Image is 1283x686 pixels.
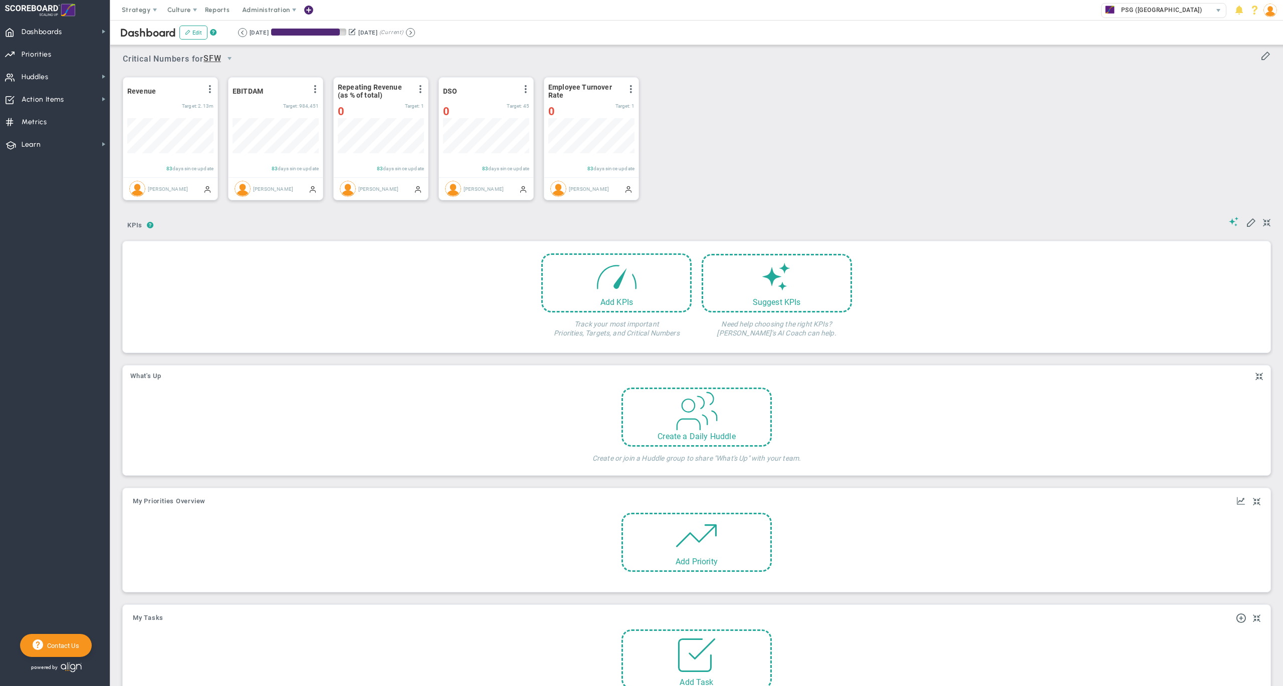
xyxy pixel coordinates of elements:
span: Manually Updated [624,185,632,193]
span: 0 [443,105,450,118]
span: 83 [166,166,172,171]
span: Manually Updated [414,185,422,193]
span: Repeating Revenue (as % of total) [338,83,410,99]
span: days since update [278,166,319,171]
span: Strategy [122,6,151,14]
span: PSG ([GEOGRAPHIC_DATA]) [1116,4,1202,17]
span: Culture [167,6,191,14]
img: Jack Saville [445,181,461,197]
div: Period Progress: 91% Day 83 of 91 with 8 remaining. [271,29,346,36]
img: Jack Saville [550,181,566,197]
span: Administration [242,6,290,14]
button: Go to previous period [238,28,247,37]
div: [DATE] [358,28,377,37]
span: Contact Us [43,642,79,649]
span: My Tasks [133,614,163,621]
button: Edit [179,26,207,40]
h4: Track your most important Priorities, Targets, and Critical Numbers [541,312,692,337]
span: Learn [22,134,41,155]
span: select [221,50,238,67]
span: (Current) [379,28,403,37]
span: days since update [172,166,213,171]
div: [DATE] [250,28,269,37]
span: DSO [443,87,468,95]
h4: Create or join a Huddle group to share "What's Up" with your team. [592,447,801,463]
h4: Need help choosing the right KPIs? [PERSON_NAME]'s AI Coach can help. [702,312,852,337]
span: Action Items [22,89,64,110]
img: Laura Prine [235,181,251,197]
span: [PERSON_NAME] [148,186,188,191]
div: Powered by Align [20,659,123,675]
button: KPIs [123,217,147,235]
span: 2,125,000 [198,103,213,109]
button: What's Up [130,373,161,381]
img: 33202.Company.photo [1104,4,1116,16]
span: SFW [203,53,221,65]
span: EBITDAM [233,87,263,95]
span: [PERSON_NAME] [464,186,504,191]
span: KPIs [123,217,147,233]
img: Laura Prine [129,181,145,197]
span: Target: [615,103,630,109]
span: Target: [283,103,298,109]
button: My Priorities Overview [133,498,205,506]
span: Priorities [22,44,52,65]
span: days since update [383,166,424,171]
span: Target: [182,103,197,109]
span: 83 [482,166,488,171]
img: Jack Saville [340,181,356,197]
span: 45 [523,103,529,109]
span: Manually Updated [203,185,211,193]
span: days since update [488,166,529,171]
div: Create a Daily Huddle [623,432,770,441]
div: Add KPIs [543,297,690,307]
span: 1 [421,103,424,109]
span: 984,451 [299,103,319,109]
span: Employee Turnover Rate [548,83,621,99]
span: days since update [593,166,634,171]
span: [PERSON_NAME] [569,186,609,191]
span: [PERSON_NAME] [253,186,293,191]
img: 206044.Person.photo [1263,4,1277,17]
span: Manually Updated [309,185,317,193]
span: Suggestions (AI Feature) [1229,217,1239,226]
span: What's Up [130,373,161,380]
span: Critical Numbers for [123,50,241,69]
span: 1 [631,103,634,109]
span: 83 [272,166,278,171]
span: Metrics [22,112,47,133]
span: Dashboards [22,22,62,43]
span: Target: [405,103,420,109]
span: 83 [377,166,383,171]
span: Edit My KPIs [1246,217,1256,227]
span: [PERSON_NAME] [358,186,398,191]
span: Target: [507,103,522,109]
button: Go to next period [406,28,415,37]
span: Revenue [127,87,156,95]
span: Huddles [22,67,49,88]
span: 0 [338,105,344,118]
div: Suggest KPIs [703,297,850,307]
a: My Tasks [133,614,163,622]
span: 83 [587,166,593,171]
span: My Priorities Overview [133,498,205,505]
span: Manually Updated [519,185,527,193]
div: Add Priority [623,557,770,566]
span: 0 [548,105,555,118]
span: Dashboard [120,26,176,40]
span: Edit or Add Critical Numbers [1260,50,1270,60]
span: select [1211,4,1226,18]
